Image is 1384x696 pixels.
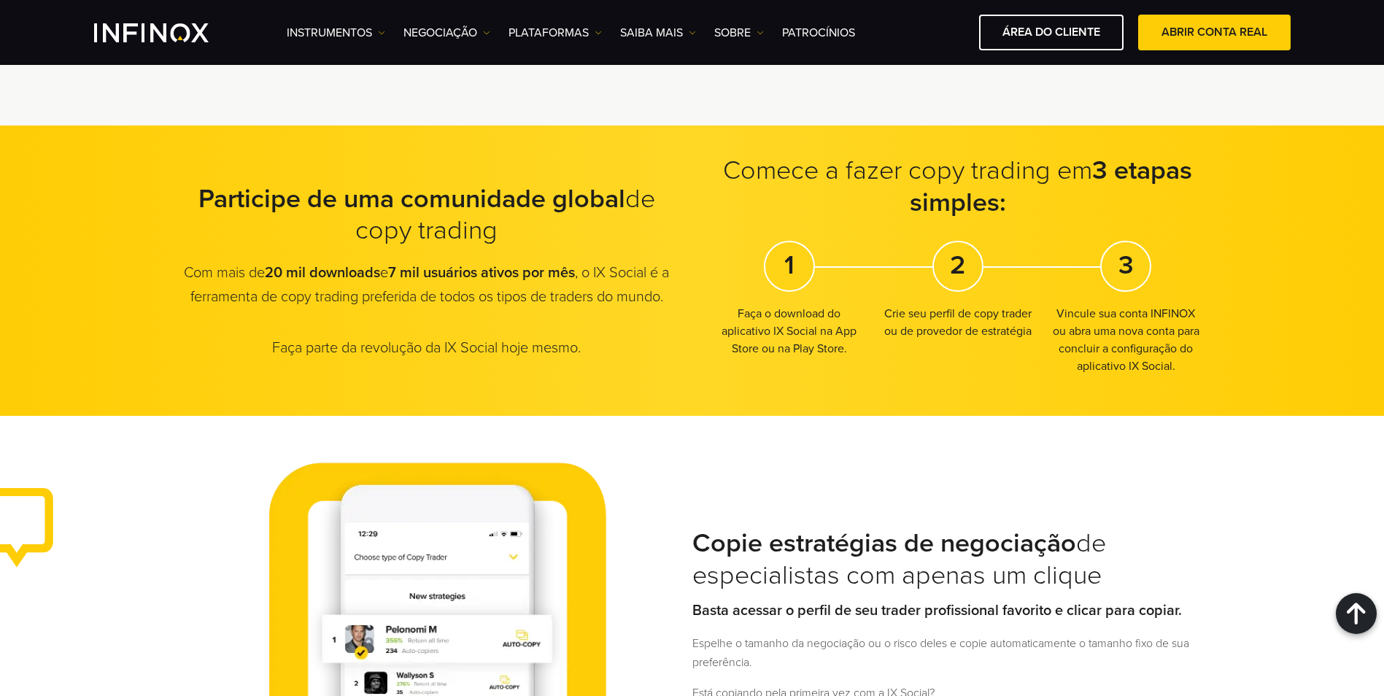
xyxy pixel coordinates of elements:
[182,182,672,247] h2: de copy trading
[1049,304,1203,374] p: Vincule sua conta INFINOX ou abra uma nova conta para concluir a configuração do aplicativo IX So...
[94,23,243,42] a: INFINOX Logo
[910,155,1193,218] strong: 3 etapas simples:
[782,24,855,42] a: Patrocínios
[509,24,602,42] a: PLATAFORMAS
[692,527,1203,592] h2: de especialistas com apenas um clique
[388,264,575,282] strong: 7 mil usuários ativos por mês
[692,602,1182,619] strong: Basta acessar o perfil de seu trader profissional favorito e clicar para copiar.
[1138,15,1291,50] a: ABRIR CONTA REAL
[713,304,867,357] p: Faça o download do aplicativo IX Social na App Store ou na Play Store.
[714,24,764,42] a: SOBRE
[265,264,380,282] strong: 20 mil downloads
[287,24,385,42] a: Instrumentos
[1118,249,1134,280] strong: 3
[950,249,965,280] strong: 2
[713,155,1203,219] h2: Comece a fazer copy trading em
[182,261,672,309] p: Com mais de e , o IX Social é a ferramenta de copy trading preferida de todos os tipos de traders...
[979,15,1124,50] a: ÁREA DO CLIENTE
[198,182,625,214] strong: Participe de uma comunidade global
[403,24,490,42] a: NEGOCIAÇÃO
[692,527,1076,559] strong: Copie estratégias de negociação
[692,635,1203,673] p: Espelhe o tamanho da negociação ou o risco deles e copie automaticamente o tamanho fixo de sua pr...
[784,249,795,280] strong: 1
[620,24,696,42] a: Saiba mais
[182,338,672,358] p: Faça parte da revolução da IX Social hoje mesmo.
[881,304,1035,339] p: Crie seu perfil de copy trader ou de provedor de estratégia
